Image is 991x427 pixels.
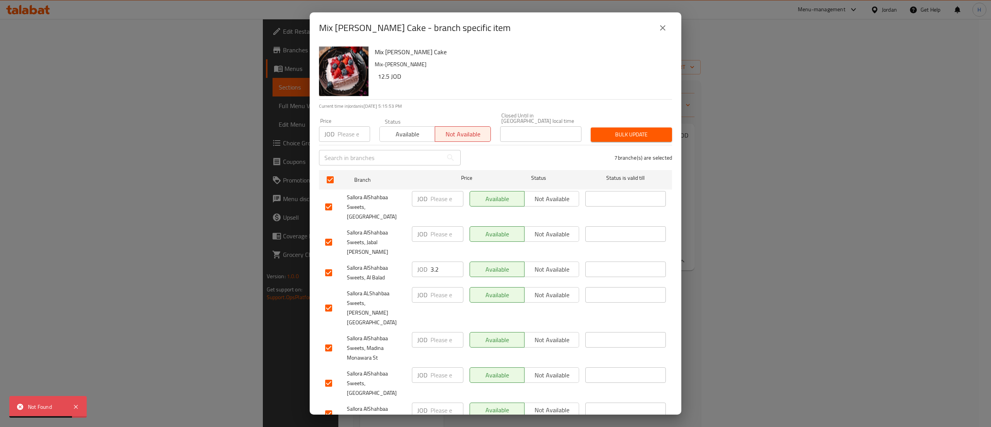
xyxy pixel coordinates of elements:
[473,405,521,416] span: Available
[524,403,579,418] button: Not available
[524,332,579,348] button: Not available
[347,193,406,222] span: Sallora AlShahbaa Sweets, [GEOGRAPHIC_DATA]
[524,262,579,277] button: Not available
[375,46,666,57] h6: Mix [PERSON_NAME] Cake
[473,370,521,381] span: Available
[470,226,525,242] button: Available
[347,289,406,327] span: Sallora ALShahbaa Sweets, [PERSON_NAME][GEOGRAPHIC_DATA]
[524,226,579,242] button: Not available
[375,60,666,69] p: Mix-[PERSON_NAME]
[597,130,666,139] span: Bulk update
[319,46,369,96] img: Mix Berry Cake
[417,229,427,239] p: JOD
[319,103,672,110] p: Current time in Jordan is [DATE] 5:15:53 PM
[417,265,427,274] p: JOD
[438,129,487,140] span: Not available
[319,22,511,34] h2: Mix [PERSON_NAME] Cake - branch specific item
[524,191,579,207] button: Not available
[417,370,427,380] p: JOD
[417,290,427,300] p: JOD
[470,403,525,418] button: Available
[430,403,463,418] input: Please enter price
[470,262,525,277] button: Available
[319,150,443,165] input: Search in branches
[417,335,427,344] p: JOD
[473,193,521,205] span: Available
[417,406,427,415] p: JOD
[528,193,576,205] span: Not available
[435,126,490,142] button: Not available
[28,403,65,411] div: Not Found
[347,369,406,398] span: Sallora AlShahbaa Sweets, [GEOGRAPHIC_DATA]
[347,404,406,424] span: Sallora AlShahbaa Sweets, Dabouq
[524,287,579,303] button: Not available
[528,405,576,416] span: Not available
[528,334,576,346] span: Not available
[473,334,521,346] span: Available
[591,127,672,142] button: Bulk update
[430,262,463,277] input: Please enter price
[354,175,435,185] span: Branch
[324,129,334,139] p: JOD
[585,173,666,183] span: Status is valid till
[528,264,576,275] span: Not available
[347,228,406,257] span: Sallora AlShahbaa Sweets, Jabal [PERSON_NAME]
[470,287,525,303] button: Available
[528,370,576,381] span: Not available
[524,367,579,383] button: Not available
[470,191,525,207] button: Available
[379,126,435,142] button: Available
[378,71,666,82] h6: 12.5 JOD
[338,126,370,142] input: Please enter price
[430,226,463,242] input: Please enter price
[430,287,463,303] input: Please enter price
[430,191,463,207] input: Please enter price
[473,289,521,301] span: Available
[499,173,579,183] span: Status
[417,194,427,203] p: JOD
[470,367,525,383] button: Available
[614,154,672,162] p: 7 branche(s) are selected
[473,229,521,240] span: Available
[473,264,521,275] span: Available
[430,332,463,348] input: Please enter price
[347,334,406,363] span: Sallora AlShahbaa Sweets, Madina Monawara St
[383,129,432,140] span: Available
[430,367,463,383] input: Please enter price
[653,19,672,37] button: close
[528,289,576,301] span: Not available
[470,332,525,348] button: Available
[441,173,492,183] span: Price
[528,229,576,240] span: Not available
[347,263,406,282] span: Sallora AlShahbaa Sweets, Al Balad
